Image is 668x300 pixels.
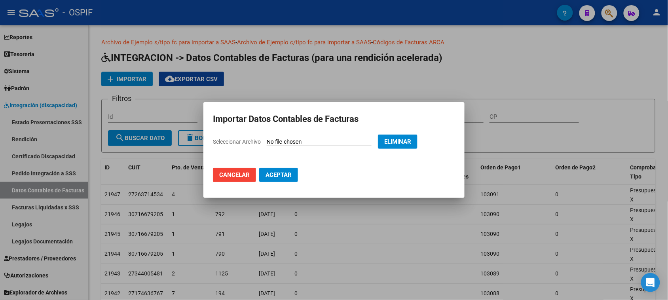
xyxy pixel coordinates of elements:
[219,171,250,178] span: Cancelar
[259,168,298,182] button: Aceptar
[641,273,660,292] div: Open Intercom Messenger
[213,168,256,182] button: Cancelar
[384,138,411,145] span: Eliminar
[213,139,261,145] span: Seleccionar Archivo
[378,135,417,149] button: Eliminar
[213,112,455,127] h2: Importar Datos Contables de Facturas
[266,171,292,178] span: Aceptar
